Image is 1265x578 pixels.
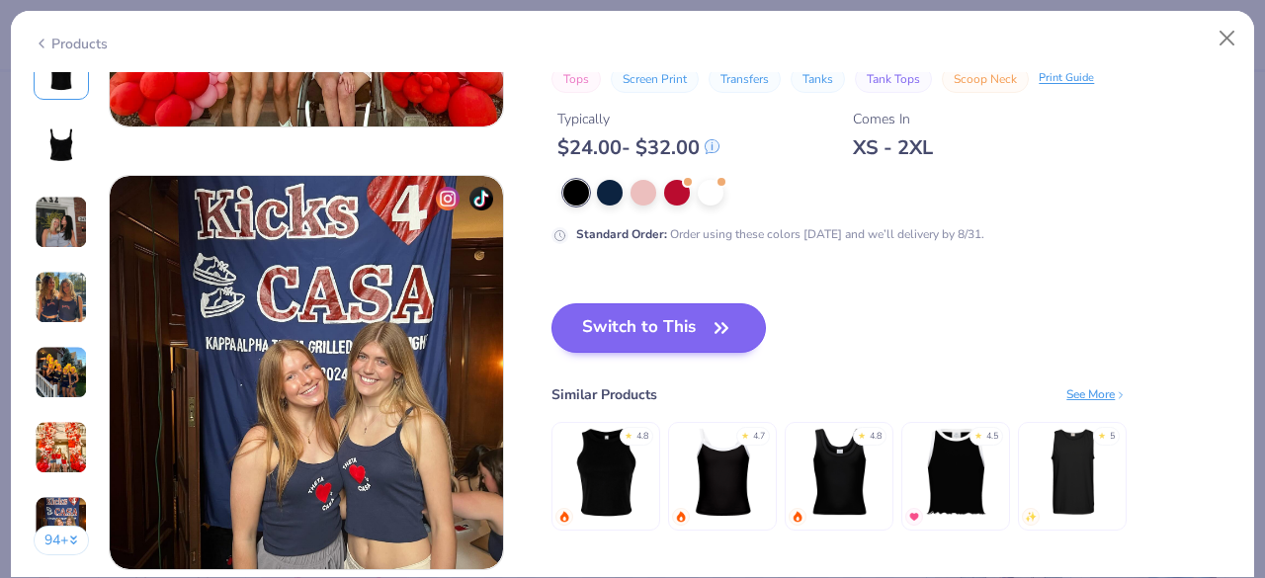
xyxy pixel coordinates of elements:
img: Fresh Prints Sasha Crop Top [909,425,1003,519]
div: ★ [741,430,749,438]
img: User generated content [35,271,88,324]
img: User generated content [35,421,88,474]
img: User generated content [35,346,88,399]
strong: Standard Order : [576,226,667,242]
img: 783f020f-fac7-43a1-94e8-37108d8a524a [110,176,503,569]
div: ★ [974,430,982,438]
img: trending.gif [558,511,570,523]
button: Tops [551,65,601,93]
button: Tanks [791,65,845,93]
div: Products [34,34,108,54]
img: Comfort Colors Adult Heavyweight RS Tank [1026,425,1120,519]
div: $ 24.00 - $ 32.00 [557,135,719,160]
img: MostFav.gif [908,511,920,523]
img: newest.gif [1025,511,1037,523]
img: Front [38,48,85,96]
button: Close [1209,20,1246,57]
div: 4.5 [986,430,998,444]
button: Scoop Neck [942,65,1029,93]
button: 94+ [34,526,90,555]
button: Switch to This [551,303,766,353]
div: Similar Products [551,384,657,405]
div: Typically [557,109,719,129]
button: Tank Tops [855,65,932,93]
div: 4.7 [753,430,765,444]
div: Order using these colors [DATE] and we’ll delivery by 8/31. [576,225,984,243]
img: Fresh Prints Sunset Blvd Ribbed Scoop Tank Top [793,425,886,519]
div: XS - 2XL [853,135,933,160]
img: tiktok-icon.png [469,187,493,210]
div: ★ [1098,430,1106,438]
img: Bella + Canvas Ladies' Micro Ribbed Racerback Tank [559,425,653,519]
div: See More [1066,385,1127,403]
button: Screen Print [611,65,699,93]
div: 5 [1110,430,1115,444]
div: Comes In [853,109,933,129]
img: User generated content [35,496,88,549]
img: trending.gif [792,511,803,523]
img: trending.gif [675,511,687,523]
div: 4.8 [870,430,882,444]
div: ★ [625,430,632,438]
div: ★ [858,430,866,438]
img: User generated content [35,196,88,249]
div: Print Guide [1039,70,1094,87]
button: Transfers [709,65,781,93]
img: Back [38,124,85,171]
img: insta-icon.png [436,187,460,210]
div: 4.8 [636,430,648,444]
img: Fresh Prints Cali Camisole Top [676,425,770,519]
